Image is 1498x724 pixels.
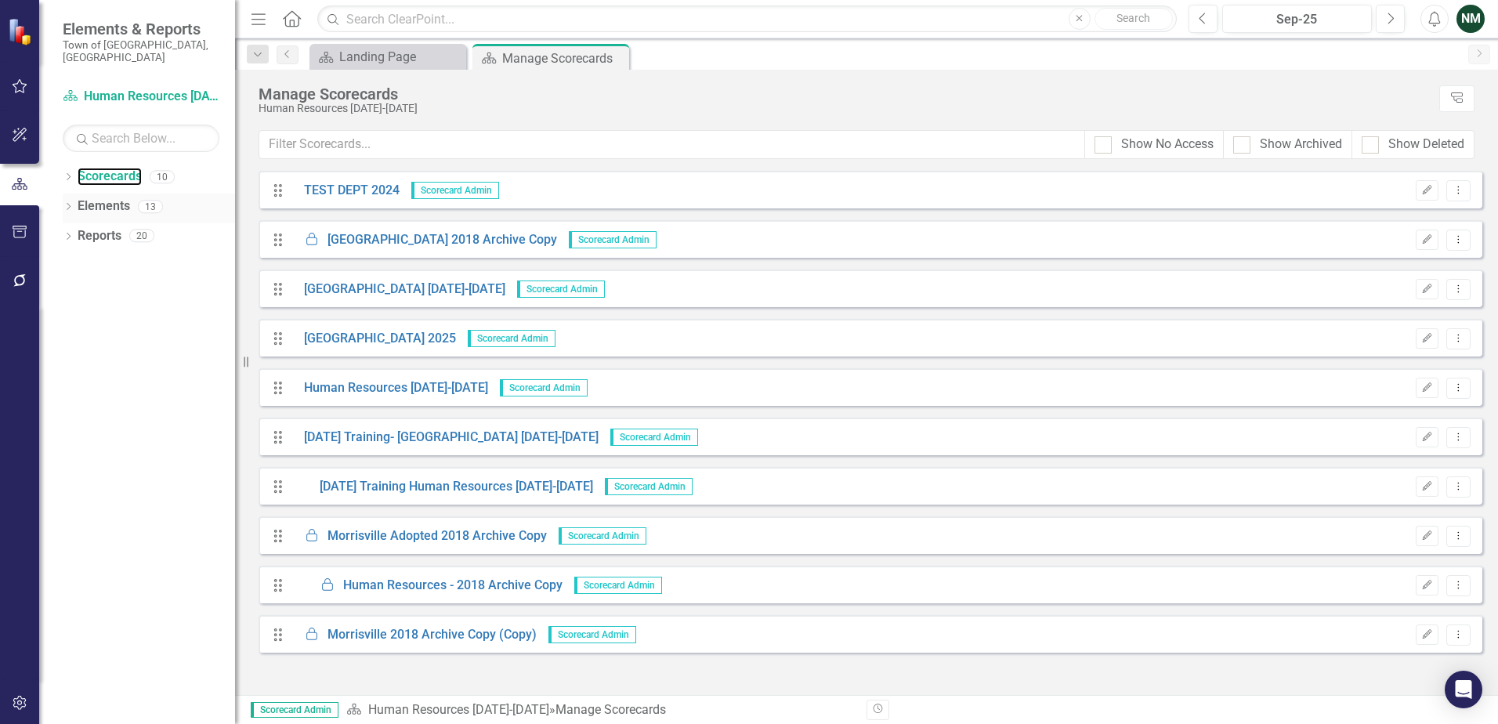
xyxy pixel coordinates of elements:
[63,38,219,64] small: Town of [GEOGRAPHIC_DATA], [GEOGRAPHIC_DATA]
[259,103,1431,114] div: Human Resources [DATE]-[DATE]
[502,49,625,68] div: Manage Scorecards
[78,227,121,245] a: Reports
[500,379,588,396] span: Scorecard Admin
[569,231,657,248] span: Scorecard Admin
[1456,5,1485,33] button: NM
[559,527,646,545] span: Scorecard Admin
[1388,136,1464,154] div: Show Deleted
[1121,136,1214,154] div: Show No Access
[292,429,599,447] a: [DATE] Training- [GEOGRAPHIC_DATA] [DATE]-[DATE]
[346,701,855,719] div: » Manage Scorecards
[292,231,557,249] a: [GEOGRAPHIC_DATA] 2018 Archive Copy
[138,200,163,213] div: 13
[339,47,462,67] div: Landing Page
[78,168,142,186] a: Scorecards
[1095,8,1173,30] button: Search
[317,5,1177,33] input: Search ClearPoint...
[292,577,563,595] a: Human Resources - 2018 Archive Copy
[259,130,1085,159] input: Filter Scorecards...
[468,330,555,347] span: Scorecard Admin
[368,702,549,717] a: Human Resources [DATE]-[DATE]
[78,197,130,215] a: Elements
[292,182,400,200] a: TEST DEPT 2024
[292,626,537,644] a: Morrisville 2018 Archive Copy (Copy)
[1116,12,1150,24] span: Search
[292,330,456,348] a: [GEOGRAPHIC_DATA] 2025
[63,88,219,106] a: Human Resources [DATE]-[DATE]
[517,281,605,298] span: Scorecard Admin
[259,85,1431,103] div: Manage Scorecards
[1445,671,1482,708] div: Open Intercom Messenger
[610,429,698,446] span: Scorecard Admin
[292,527,547,545] a: Morrisville Adopted 2018 Archive Copy
[1222,5,1372,33] button: Sep-25
[63,20,219,38] span: Elements & Reports
[150,170,175,183] div: 10
[63,125,219,152] input: Search Below...
[411,182,499,199] span: Scorecard Admin
[1260,136,1342,154] div: Show Archived
[313,47,462,67] a: Landing Page
[129,230,154,243] div: 20
[1228,10,1366,29] div: Sep-25
[292,281,505,299] a: [GEOGRAPHIC_DATA] [DATE]-[DATE]
[292,478,593,496] a: [DATE] Training Human Resources [DATE]-[DATE]
[251,702,338,718] span: Scorecard Admin
[292,379,488,397] a: Human Resources [DATE]-[DATE]
[605,478,693,495] span: Scorecard Admin
[548,626,636,643] span: Scorecard Admin
[8,18,35,45] img: ClearPoint Strategy
[574,577,662,594] span: Scorecard Admin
